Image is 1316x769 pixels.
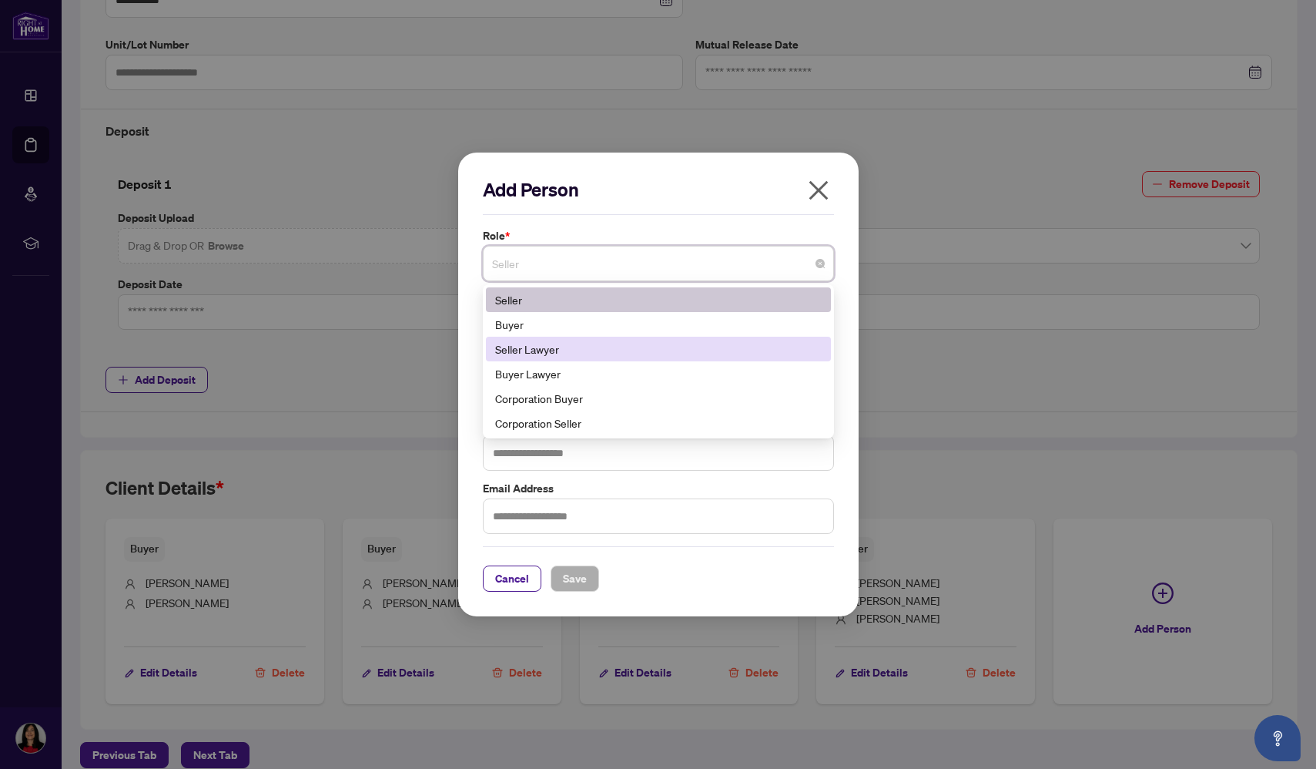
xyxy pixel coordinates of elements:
[486,411,831,435] div: Corporation Seller
[495,291,822,308] div: Seller
[483,480,834,497] label: Email Address
[483,566,541,592] button: Cancel
[495,415,822,432] div: Corporation Seller
[495,365,822,382] div: Buyer Lawyer
[486,312,831,337] div: Buyer
[486,386,831,411] div: Corporation Buyer
[806,178,831,203] span: close
[486,337,831,361] div: Seller Lawyer
[495,390,822,407] div: Corporation Buyer
[815,259,825,268] span: close-circle
[492,249,825,278] span: Seller
[495,341,822,358] div: Seller Lawyer
[483,227,834,244] label: Role
[1254,715,1301,761] button: Open asap
[495,316,822,333] div: Buyer
[483,177,834,202] h2: Add Person
[486,361,831,386] div: Buyer Lawyer
[495,566,529,591] span: Cancel
[551,566,599,592] button: Save
[486,287,831,312] div: Seller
